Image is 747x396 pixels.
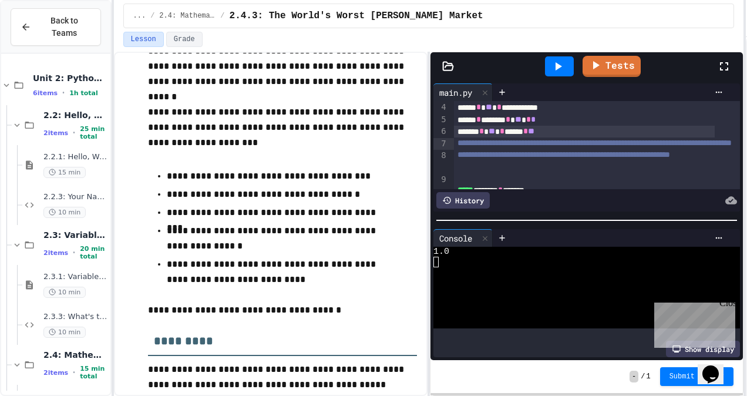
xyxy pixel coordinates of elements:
[80,245,107,260] span: 20 min total
[433,150,448,174] div: 8
[669,372,725,381] span: Submit Answer
[73,368,75,377] span: •
[433,247,449,257] span: 1.0
[150,11,154,21] span: /
[433,229,493,247] div: Console
[43,312,108,322] span: 2.3.3: What's the Type?
[69,89,98,97] span: 1h total
[646,372,650,381] span: 1
[43,167,86,178] span: 15 min
[166,32,203,47] button: Grade
[43,152,108,162] span: 2.2.1: Hello, World!
[650,298,735,348] iframe: chat widget
[62,88,65,98] span: •
[220,11,224,21] span: /
[38,15,91,39] span: Back to Teams
[433,174,448,198] div: 9
[43,350,108,360] span: 2.4: Mathematical Operators
[80,365,107,380] span: 15 min total
[43,207,86,218] span: 10 min
[230,9,483,23] span: 2.4.3: The World's Worst Farmer's Market
[433,114,448,126] div: 5
[43,249,68,257] span: 2 items
[660,367,734,386] button: Submit Answer
[433,232,478,244] div: Console
[436,192,490,209] div: History
[73,248,75,257] span: •
[73,128,75,137] span: •
[133,11,146,21] span: ...
[666,341,740,357] div: Show display
[43,230,108,240] span: 2.3: Variables and Data Types
[43,272,108,282] span: 2.3.1: Variables and Data Types
[80,125,107,140] span: 25 min total
[583,56,641,77] a: Tests
[43,192,108,202] span: 2.2.3: Your Name and Favorite Movie
[433,86,478,99] div: main.py
[43,287,86,298] span: 10 min
[433,126,448,137] div: 6
[33,89,58,97] span: 6 items
[159,11,216,21] span: 2.4: Mathematical Operators
[433,83,493,101] div: main.py
[433,138,448,150] div: 7
[641,372,645,381] span: /
[33,73,108,83] span: Unit 2: Python Fundamentals
[43,110,108,120] span: 2.2: Hello, World!
[630,371,638,382] span: -
[433,102,448,113] div: 4
[43,369,68,377] span: 2 items
[43,327,86,338] span: 10 min
[43,129,68,137] span: 2 items
[11,8,101,46] button: Back to Teams
[123,32,164,47] button: Lesson
[5,5,81,75] div: Chat with us now!Close
[698,349,735,384] iframe: chat widget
